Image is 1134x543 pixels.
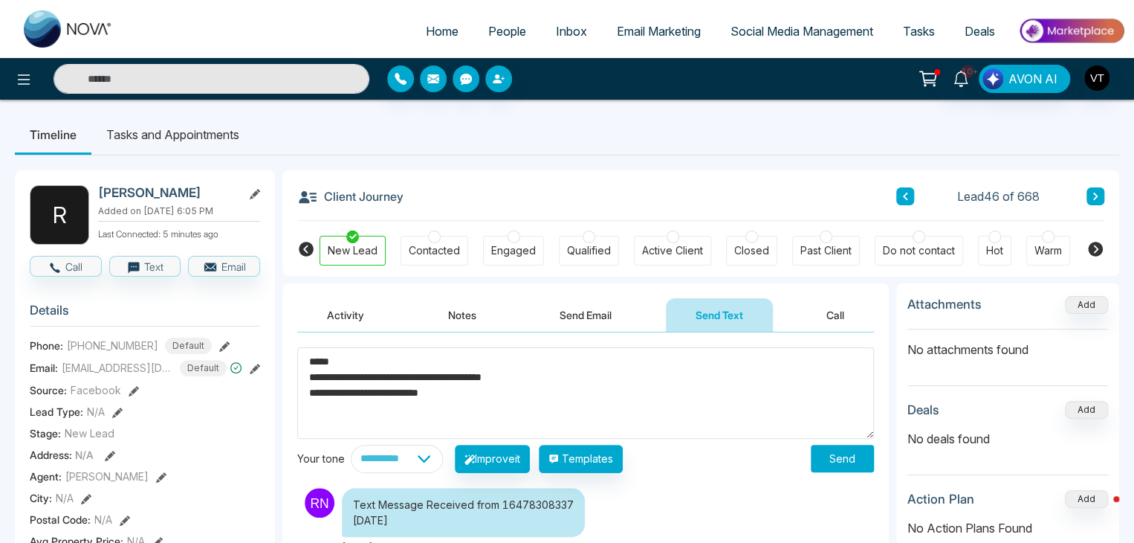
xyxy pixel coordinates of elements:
p: Last Connected: 5 minutes ago [98,225,260,241]
div: Qualified [567,243,611,258]
span: Default [180,360,227,376]
button: Send Text [666,298,773,332]
img: Sender [305,488,334,518]
h3: Client Journey [297,185,404,208]
img: User Avatar [1084,65,1109,91]
div: Active Client [642,243,703,258]
div: Warm [1034,243,1062,258]
span: Deals [965,24,995,39]
span: New Lead [65,425,114,441]
span: N/A [87,404,105,420]
a: Email Marketing [602,17,716,45]
button: Text [109,256,181,277]
span: N/A [94,512,112,527]
a: Tasks [888,17,950,45]
p: Added on [DATE] 6:05 PM [98,205,260,218]
button: AVON AI [979,65,1070,93]
span: Home [426,24,459,39]
div: Contacted [409,243,460,258]
iframe: Intercom live chat [1083,492,1119,528]
div: Your tone [297,451,351,466]
span: Stage: [30,425,61,441]
li: Tasks and Appointments [91,115,254,155]
a: Social Media Management [716,17,888,45]
button: Add [1065,296,1108,314]
div: Closed [734,243,769,258]
a: Deals [950,17,1010,45]
button: Add [1065,490,1108,508]
a: People [473,17,541,45]
button: Improveit [455,445,530,473]
a: 10+ [943,65,979,91]
span: Add [1065,298,1108,310]
span: City : [30,490,52,506]
div: Do not contact [883,243,955,258]
span: [PHONE_NUMBER] [67,338,158,353]
span: 10+ [961,65,974,78]
span: Postal Code : [30,512,91,527]
span: Default [165,338,212,354]
span: Address: [30,447,94,463]
div: R [30,185,89,245]
button: Notes [418,298,506,332]
h3: Details [30,303,260,326]
img: Lead Flow [982,68,1003,89]
span: People [488,24,526,39]
button: Call [30,256,102,277]
div: Engaged [491,243,536,258]
div: New Lead [328,243,378,258]
button: Send [811,445,874,472]
a: Home [411,17,473,45]
span: Social Media Management [730,24,873,39]
button: Call [797,298,874,332]
h3: Deals [907,402,939,417]
span: Inbox [556,24,587,39]
span: Phone: [30,338,63,353]
p: No attachments found [907,330,1108,359]
img: Nova CRM Logo [24,10,113,48]
span: N/A [56,490,74,506]
span: [PERSON_NAME] [65,469,149,484]
button: Activity [297,298,394,332]
button: Templates [539,445,623,473]
a: Inbox [541,17,602,45]
span: Lead Type: [30,404,83,420]
span: N/A [75,449,94,461]
button: Email [188,256,260,277]
span: Lead 46 of 668 [957,187,1040,205]
button: Add [1065,401,1108,419]
span: Source: [30,382,67,398]
h3: Attachments [907,297,982,312]
div: Text Message Received from 16478308337 [DATE] [342,488,585,537]
p: No deals found [907,430,1108,448]
span: AVON AI [1008,70,1057,88]
li: Timeline [15,115,91,155]
button: Send Email [530,298,641,332]
p: No Action Plans Found [907,519,1108,537]
span: Tasks [903,24,935,39]
div: Hot [986,243,1003,258]
span: Email Marketing [617,24,701,39]
img: Market-place.gif [1017,14,1125,48]
h3: Action Plan [907,492,974,507]
span: Facebook [71,382,121,398]
div: Past Client [800,243,852,258]
h2: [PERSON_NAME] [98,185,236,200]
span: Email: [30,360,58,376]
span: Agent: [30,469,62,484]
span: [EMAIL_ADDRESS][DOMAIN_NAME] [62,360,173,376]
